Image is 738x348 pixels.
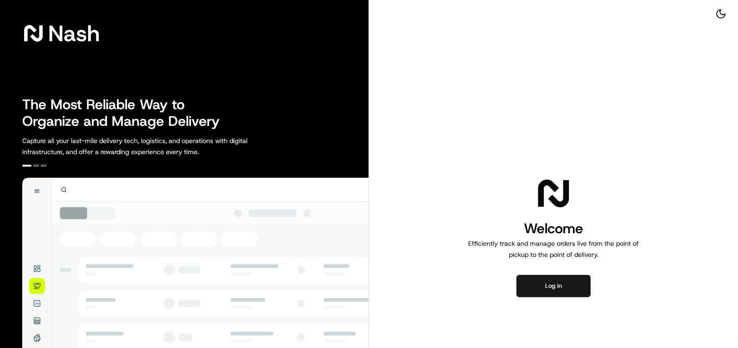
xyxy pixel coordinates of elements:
[464,238,643,260] p: Efficiently track and manage orders live from the point of pickup to the point of delivery.
[22,96,230,130] h2: The Most Reliable Way to Organize and Manage Delivery
[48,24,100,43] span: Nash
[464,219,643,238] h1: Welcome
[22,135,289,157] p: Capture all your last-mile delivery tech, logistics, and operations with digital infrastructure, ...
[516,275,591,297] button: Log in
